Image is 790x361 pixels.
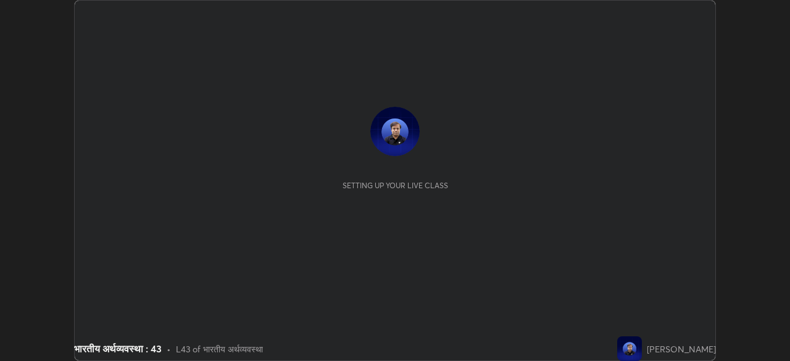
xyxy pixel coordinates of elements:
[647,342,716,355] div: [PERSON_NAME]
[74,341,162,356] div: भारतीय अर्थव्यवस्था : 43
[370,107,420,156] img: 8e38444707b34262b7cefb4fe564aa9c.jpg
[343,181,448,190] div: Setting up your live class
[617,336,642,361] img: 8e38444707b34262b7cefb4fe564aa9c.jpg
[176,342,263,355] div: L43 of भारतीय अर्थव्यवस्था
[167,342,171,355] div: •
